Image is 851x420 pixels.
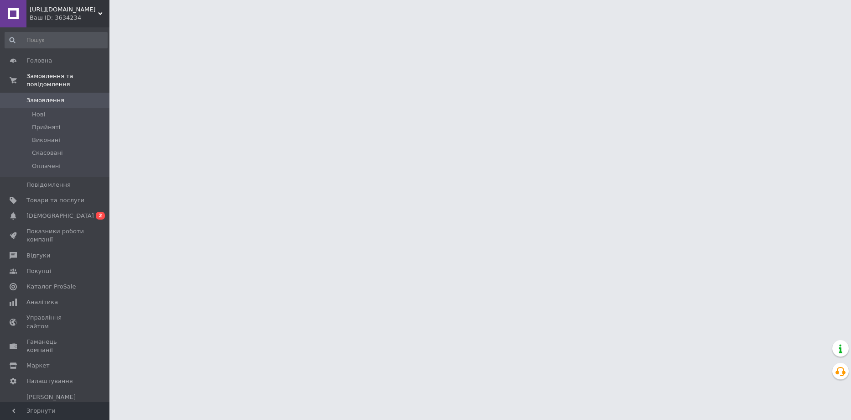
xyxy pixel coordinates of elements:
[26,96,64,105] span: Замовлення
[26,267,51,275] span: Покупці
[32,110,45,119] span: Нові
[26,338,84,354] span: Гаманець компанії
[26,181,71,189] span: Повідомлення
[26,72,109,89] span: Замовлення та повідомлення
[32,162,61,170] span: Оплачені
[26,57,52,65] span: Головна
[26,314,84,330] span: Управління сайтом
[26,212,94,220] span: [DEMOGRAPHIC_DATA]
[32,149,63,157] span: Скасовані
[26,283,76,291] span: Каталог ProSale
[96,212,105,220] span: 2
[30,5,98,14] span: clean_ok.ua
[26,298,58,306] span: Аналітика
[30,14,109,22] div: Ваш ID: 3634234
[26,227,84,244] span: Показники роботи компанії
[26,377,73,385] span: Налаштування
[32,123,60,131] span: Прийняті
[32,136,60,144] span: Виконані
[5,32,108,48] input: Пошук
[26,252,50,260] span: Відгуки
[26,393,84,418] span: [PERSON_NAME] та рахунки
[26,362,50,370] span: Маркет
[26,196,84,205] span: Товари та послуги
